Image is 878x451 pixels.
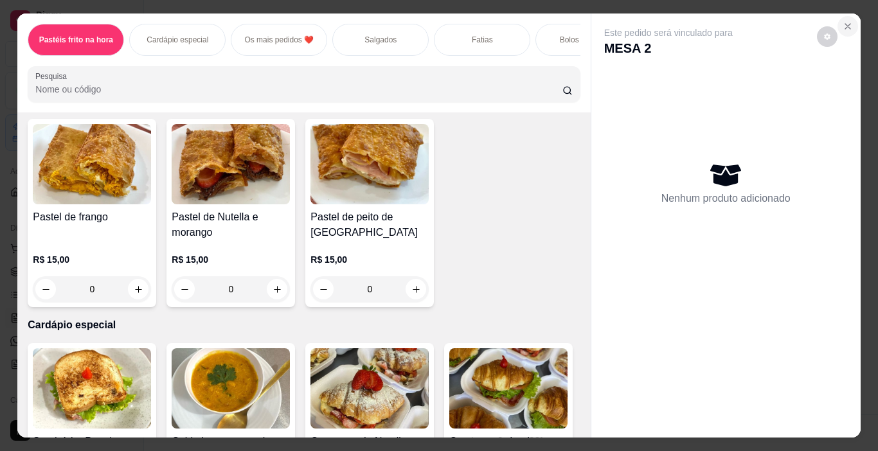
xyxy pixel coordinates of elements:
[147,35,208,45] p: Cardápio especial
[172,348,290,429] img: product-image
[35,83,562,96] input: Pesquisa
[661,191,791,206] p: Nenhum produto adicionado
[449,348,568,429] img: product-image
[604,26,733,39] p: Este pedido será vinculado para
[364,35,397,45] p: Salgados
[35,279,56,299] button: decrease-product-quantity
[33,124,151,204] img: product-image
[33,253,151,266] p: R$ 15,00
[449,434,568,449] h4: Croassant salgado
[310,124,429,204] img: product-image
[310,253,429,266] p: R$ 15,00
[39,35,113,45] p: Pastéis frito na hora
[33,348,151,429] img: product-image
[406,279,426,299] button: increase-product-quantity
[172,209,290,240] h4: Pastel de Nutella e morango
[560,35,608,45] p: Bolos Afetivos
[128,279,148,299] button: increase-product-quantity
[35,71,71,82] label: Pesquisa
[604,39,733,57] p: MESA 2
[174,279,195,299] button: decrease-product-quantity
[172,253,290,266] p: R$ 15,00
[33,209,151,225] h4: Pastel de frango
[310,209,429,240] h4: Pastel de peito de [GEOGRAPHIC_DATA]
[472,35,493,45] p: Fatias
[817,26,838,47] button: decrease-product-quantity
[244,35,314,45] p: Os mais pedidos ❤️
[267,279,287,299] button: increase-product-quantity
[28,317,580,333] p: Cardápio especial
[172,124,290,204] img: product-image
[838,16,858,37] button: Close
[33,434,151,449] h4: Sanduíche Premium
[313,279,334,299] button: decrease-product-quantity
[310,348,429,429] img: product-image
